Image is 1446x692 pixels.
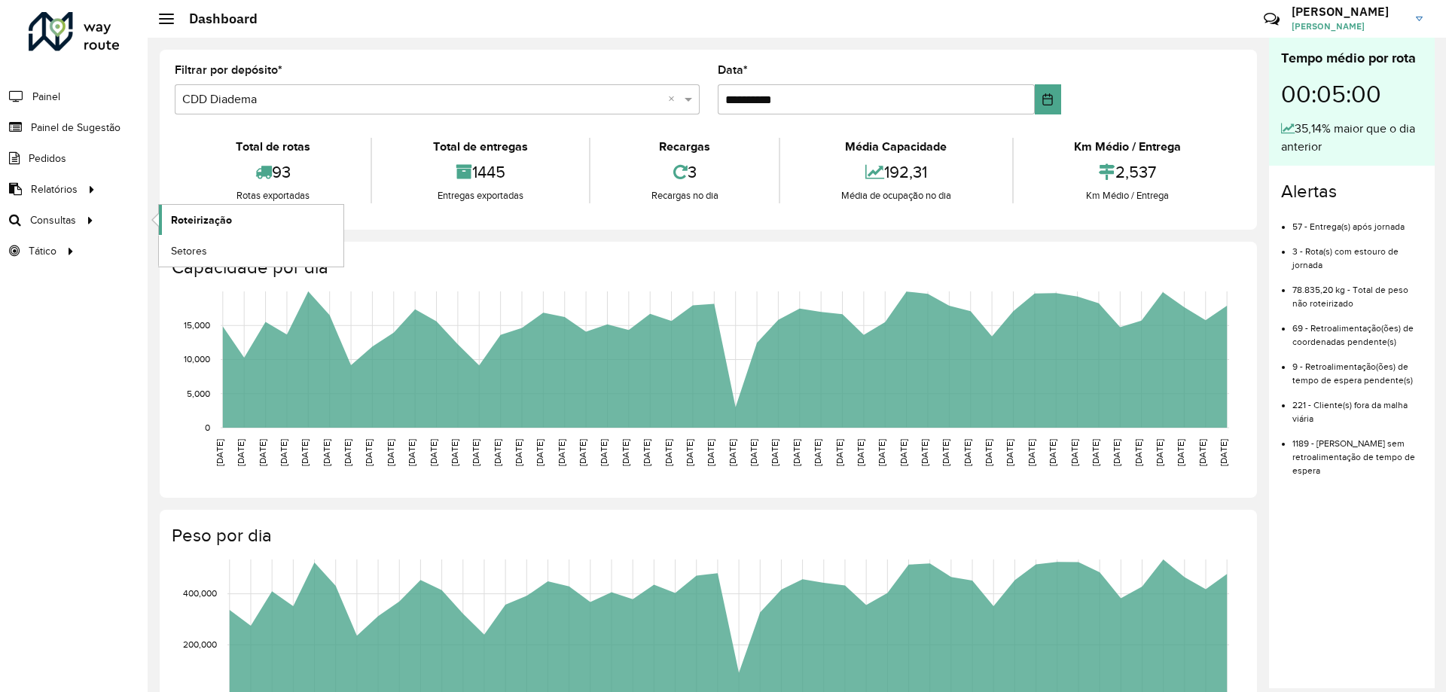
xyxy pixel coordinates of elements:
div: 00:05:00 [1281,69,1423,120]
div: Km Médio / Entrega [1017,138,1238,156]
div: 35,14% maior que o dia anterior [1281,120,1423,156]
div: Total de rotas [178,138,367,156]
text: [DATE] [1112,439,1121,466]
li: 57 - Entrega(s) após jornada [1292,209,1423,233]
text: 400,000 [183,589,217,599]
li: 9 - Retroalimentação(ões) de tempo de espera pendente(s) [1292,349,1423,387]
label: Data [718,61,748,79]
text: [DATE] [322,439,331,466]
text: [DATE] [557,439,566,466]
text: [DATE] [706,439,715,466]
span: Clear all [668,90,681,108]
div: Média Capacidade [784,138,1008,156]
text: [DATE] [856,439,865,466]
text: [DATE] [792,439,801,466]
text: [DATE] [1005,439,1014,466]
text: [DATE] [1027,439,1036,466]
label: Filtrar por depósito [175,61,282,79]
span: Consultas [30,212,76,228]
span: Relatórios [31,181,78,197]
text: [DATE] [1155,439,1164,466]
div: 1445 [376,156,584,188]
span: Painel de Sugestão [31,120,120,136]
text: [DATE] [1048,439,1057,466]
text: [DATE] [407,439,416,466]
text: [DATE] [429,439,438,466]
h2: Dashboard [174,11,258,27]
div: Rotas exportadas [178,188,367,203]
div: 192,31 [784,156,1008,188]
span: Setores [171,243,207,259]
div: 2,537 [1017,156,1238,188]
span: Tático [29,243,56,259]
li: 78.835,20 kg - Total de peso não roteirizado [1292,272,1423,310]
text: [DATE] [984,439,993,466]
text: [DATE] [1176,439,1185,466]
div: Recargas [594,138,775,156]
text: 5,000 [187,389,210,398]
text: [DATE] [514,439,523,466]
span: Roteirização [171,212,232,228]
li: 221 - Cliente(s) fora da malha viária [1292,387,1423,425]
text: [DATE] [834,439,844,466]
text: [DATE] [364,439,374,466]
div: Total de entregas [376,138,584,156]
div: Recargas no dia [594,188,775,203]
span: Pedidos [29,151,66,166]
text: [DATE] [941,439,950,466]
text: [DATE] [898,439,908,466]
div: 3 [594,156,775,188]
div: Tempo médio por rota [1281,48,1423,69]
text: [DATE] [258,439,267,466]
text: 15,000 [184,320,210,330]
div: 93 [178,156,367,188]
text: [DATE] [493,439,502,466]
text: 200,000 [183,639,217,649]
text: [DATE] [685,439,694,466]
text: [DATE] [471,439,480,466]
h4: Peso por dia [172,525,1242,547]
li: 69 - Retroalimentação(ões) de coordenadas pendente(s) [1292,310,1423,349]
text: [DATE] [621,439,630,466]
h4: Alertas [1281,181,1423,203]
text: [DATE] [599,439,609,466]
text: [DATE] [642,439,651,466]
span: [PERSON_NAME] [1292,20,1405,33]
li: 3 - Rota(s) com estouro de jornada [1292,233,1423,272]
text: [DATE] [236,439,246,466]
text: [DATE] [664,439,673,466]
text: [DATE] [1219,439,1228,466]
text: [DATE] [343,439,352,466]
text: [DATE] [386,439,395,466]
text: [DATE] [728,439,737,466]
text: [DATE] [1197,439,1207,466]
text: [DATE] [962,439,972,466]
text: [DATE] [300,439,310,466]
text: [DATE] [578,439,587,466]
text: [DATE] [279,439,288,466]
text: [DATE] [1133,439,1143,466]
div: Km Médio / Entrega [1017,188,1238,203]
text: [DATE] [877,439,886,466]
button: Choose Date [1035,84,1061,114]
h3: [PERSON_NAME] [1292,5,1405,19]
span: Painel [32,89,60,105]
text: [DATE] [535,439,545,466]
a: Roteirização [159,205,343,235]
text: [DATE] [450,439,459,466]
div: Média de ocupação no dia [784,188,1008,203]
text: [DATE] [920,439,929,466]
a: Setores [159,236,343,266]
h4: Capacidade por dia [172,257,1242,279]
a: Contato Rápido [1255,3,1288,35]
text: [DATE] [770,439,779,466]
div: Entregas exportadas [376,188,584,203]
text: 0 [205,422,210,432]
text: [DATE] [1069,439,1079,466]
text: 10,000 [184,355,210,364]
text: [DATE] [813,439,822,466]
text: [DATE] [215,439,224,466]
text: [DATE] [749,439,758,466]
text: [DATE] [1091,439,1100,466]
li: 1189 - [PERSON_NAME] sem retroalimentação de tempo de espera [1292,425,1423,477]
